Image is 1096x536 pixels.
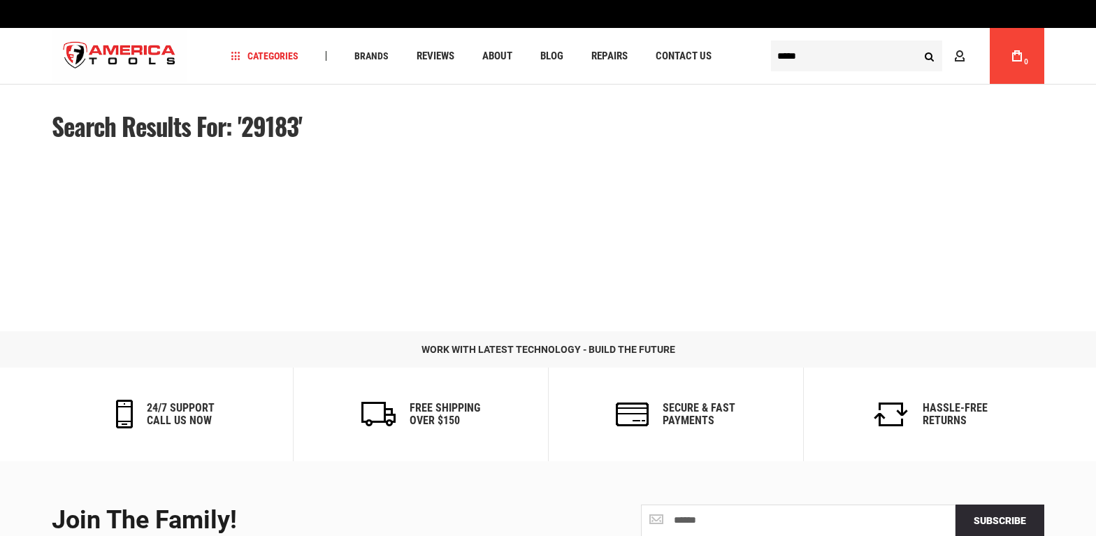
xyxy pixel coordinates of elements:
a: Brands [348,47,395,66]
h6: 24/7 support call us now [147,402,215,426]
a: store logo [52,30,187,82]
div: Join the Family! [52,507,538,535]
span: 0 [1024,58,1028,66]
h6: secure & fast payments [663,402,735,426]
span: Contact Us [656,51,712,61]
span: About [482,51,512,61]
a: Categories [225,47,305,66]
span: Blog [540,51,563,61]
button: Search [916,43,942,69]
span: Reviews [417,51,454,61]
span: Search results for: '29183' [52,108,302,144]
a: Repairs [585,47,634,66]
img: America Tools [52,30,187,82]
h6: Free Shipping Over $150 [410,402,480,426]
span: Brands [354,51,389,61]
span: Repairs [591,51,628,61]
span: Categories [231,51,298,61]
a: Reviews [410,47,461,66]
a: About [476,47,519,66]
a: Blog [534,47,570,66]
h6: Hassle-Free Returns [923,402,988,426]
a: Contact Us [649,47,718,66]
a: 0 [1004,28,1030,84]
span: Subscribe [974,515,1026,526]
